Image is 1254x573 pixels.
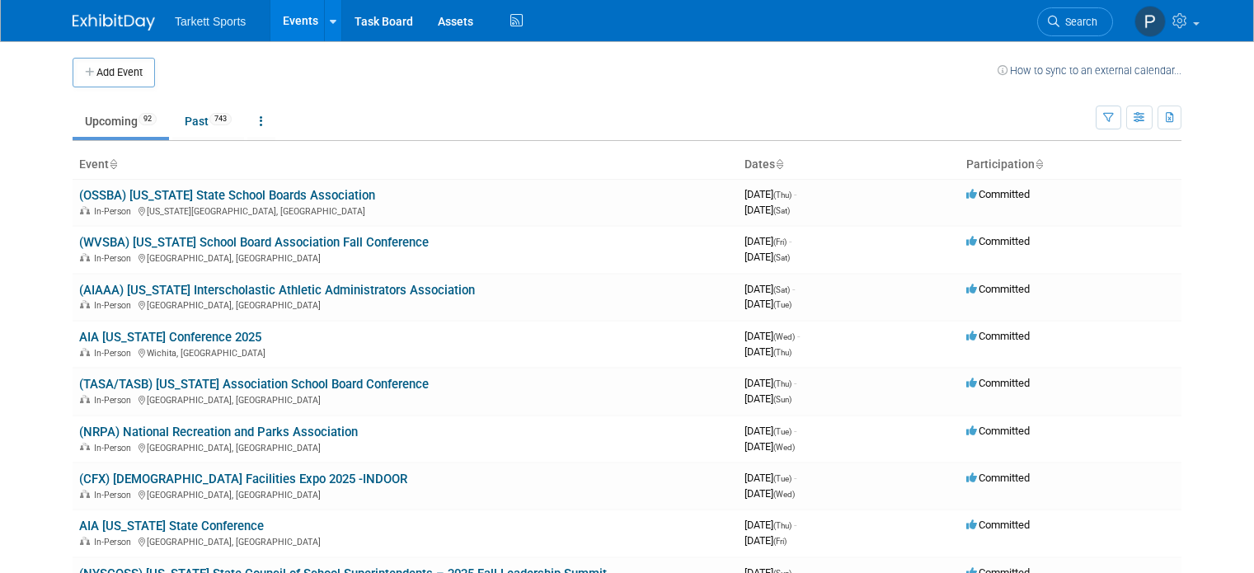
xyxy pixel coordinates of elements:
img: In-Person Event [80,490,90,498]
span: In-Person [94,490,136,500]
span: Tarkett Sports [175,15,246,28]
button: Add Event [73,58,155,87]
span: In-Person [94,348,136,359]
span: - [794,188,796,200]
div: [GEOGRAPHIC_DATA], [GEOGRAPHIC_DATA] [79,251,731,264]
span: [DATE] [744,534,787,547]
span: (Wed) [773,332,795,341]
span: In-Person [94,443,136,453]
span: Search [1059,16,1097,28]
span: 743 [209,113,232,125]
span: Committed [966,425,1030,437]
span: In-Person [94,206,136,217]
img: ExhibitDay [73,14,155,31]
a: Past743 [172,106,244,137]
img: In-Person Event [80,206,90,214]
div: [GEOGRAPHIC_DATA], [GEOGRAPHIC_DATA] [79,487,731,500]
span: (Thu) [773,190,791,200]
div: [GEOGRAPHIC_DATA], [GEOGRAPHIC_DATA] [79,534,731,547]
span: - [794,472,796,484]
span: In-Person [94,395,136,406]
div: [GEOGRAPHIC_DATA], [GEOGRAPHIC_DATA] [79,440,731,453]
span: Committed [966,472,1030,484]
a: (OSSBA) [US_STATE] State School Boards Association [79,188,375,203]
span: 92 [139,113,157,125]
span: Committed [966,377,1030,389]
span: [DATE] [744,330,800,342]
a: Upcoming92 [73,106,169,137]
span: (Thu) [773,348,791,357]
span: (Thu) [773,379,791,388]
span: Committed [966,519,1030,531]
img: In-Person Event [80,300,90,308]
span: Committed [966,235,1030,247]
span: (Fri) [773,537,787,546]
span: [DATE] [744,440,795,453]
span: - [792,283,795,295]
span: In-Person [94,537,136,547]
img: Phil Dorman [1134,6,1166,37]
img: In-Person Event [80,253,90,261]
a: Search [1037,7,1113,36]
span: [DATE] [744,377,796,389]
a: (CFX) [DEMOGRAPHIC_DATA] Facilities Expo 2025 -INDOOR [79,472,407,486]
a: (WVSBA) [US_STATE] School Board Association Fall Conference [79,235,429,250]
span: [DATE] [744,204,790,216]
a: (NRPA) National Recreation and Parks Association [79,425,358,439]
div: [US_STATE][GEOGRAPHIC_DATA], [GEOGRAPHIC_DATA] [79,204,731,217]
th: Event [73,151,738,179]
span: - [789,235,791,247]
span: [DATE] [744,487,795,500]
img: In-Person Event [80,537,90,545]
span: (Sat) [773,285,790,294]
div: [GEOGRAPHIC_DATA], [GEOGRAPHIC_DATA] [79,392,731,406]
span: (Tue) [773,300,791,309]
span: [DATE] [744,188,796,200]
span: (Wed) [773,490,795,499]
span: [DATE] [744,392,791,405]
span: [DATE] [744,298,791,310]
span: [DATE] [744,472,796,484]
span: (Wed) [773,443,795,452]
a: AIA [US_STATE] State Conference [79,519,264,533]
span: (Tue) [773,474,791,483]
span: (Fri) [773,237,787,247]
span: [DATE] [744,235,791,247]
img: In-Person Event [80,443,90,451]
a: AIA [US_STATE] Conference 2025 [79,330,261,345]
th: Participation [960,151,1181,179]
span: [DATE] [744,345,791,358]
span: In-Person [94,300,136,311]
span: (Tue) [773,427,791,436]
div: [GEOGRAPHIC_DATA], [GEOGRAPHIC_DATA] [79,298,731,311]
a: (AIAAA) [US_STATE] Interscholastic Athletic Administrators Association [79,283,475,298]
div: Wichita, [GEOGRAPHIC_DATA] [79,345,731,359]
span: Committed [966,283,1030,295]
span: (Sat) [773,206,790,215]
a: (TASA/TASB) [US_STATE] Association School Board Conference [79,377,429,392]
span: - [797,330,800,342]
span: - [794,425,796,437]
span: [DATE] [744,283,795,295]
span: (Sat) [773,253,790,262]
span: - [794,377,796,389]
img: In-Person Event [80,348,90,356]
th: Dates [738,151,960,179]
span: - [794,519,796,531]
a: Sort by Participation Type [1035,157,1043,171]
img: In-Person Event [80,395,90,403]
span: In-Person [94,253,136,264]
span: (Thu) [773,521,791,530]
span: Committed [966,188,1030,200]
span: Committed [966,330,1030,342]
a: Sort by Event Name [109,157,117,171]
span: [DATE] [744,425,796,437]
span: [DATE] [744,519,796,531]
a: Sort by Start Date [775,157,783,171]
span: (Sun) [773,395,791,404]
span: [DATE] [744,251,790,263]
a: How to sync to an external calendar... [998,64,1181,77]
